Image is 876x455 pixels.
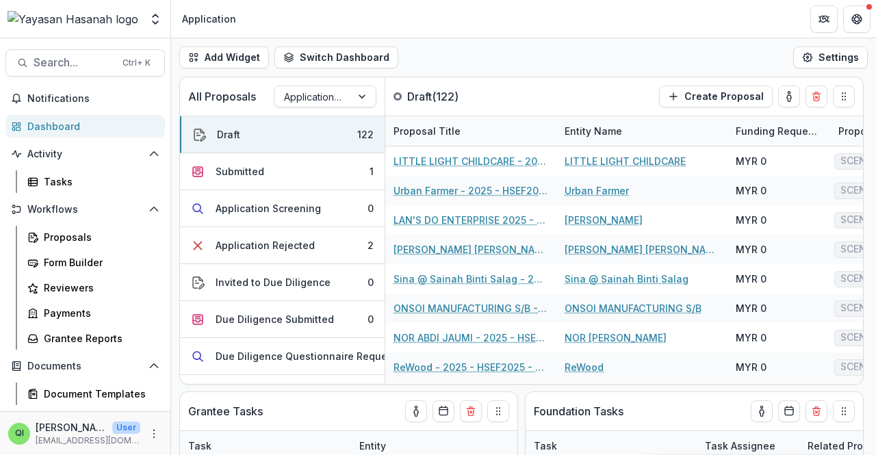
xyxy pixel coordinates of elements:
a: ReWood [565,360,604,374]
button: Delete card [806,86,827,107]
div: Due Diligence Questionnaire Requested [216,349,409,363]
div: Funding Requested [727,124,830,138]
button: Delete card [806,400,827,422]
div: Entity [351,439,394,453]
a: Sina @ Sainah Binti Salag - 2025 - HSEF2025 - SCENIC [394,272,548,286]
div: Proposal Title [385,116,556,146]
div: Entity Name [556,116,727,146]
button: Draft122 [180,116,385,153]
div: MYR 0 [736,154,766,168]
div: MYR 0 [736,272,766,286]
div: Funding Requested [727,116,830,146]
p: All Proposals [188,88,256,105]
button: Invited to Due Diligence0 [180,264,385,301]
button: Application Rejected2 [180,227,385,264]
button: Open Workflows [5,198,165,220]
div: Draft [217,127,240,142]
button: toggle-assigned-to-me [751,400,773,422]
a: Urban Farmer - 2025 - HSEF2025 - SCENIC [394,183,548,198]
span: SCENIC [840,244,876,255]
div: 0 [368,201,374,216]
button: Partners [810,5,838,33]
button: Drag [487,400,509,422]
div: Application Screening [216,201,321,216]
span: Documents [27,361,143,372]
a: ONSOI MANUFACTURING S/B - 2025 - HSEF2025 - SCENIC [394,301,548,315]
button: Drag [833,400,855,422]
button: Due Diligence Questionnaire Requested0 [180,338,385,375]
div: Dashboard [27,119,154,133]
a: Form Builder [22,251,165,274]
span: SCENIC [840,332,876,343]
a: LITTLE LIGHT CHILDCARE - 2025 - HSEF2025 - SCENIC [394,154,548,168]
a: Proposals [22,226,165,248]
button: Switch Dashboard [274,47,398,68]
button: Open entity switcher [146,5,165,33]
span: SCENIC [840,185,876,196]
button: Submitted1 [180,153,385,190]
a: LITTLE LIGHT CHILDCARE [565,154,686,168]
p: Foundation Tasks [534,403,623,419]
div: MYR 0 [736,301,766,315]
button: Application Screening0 [180,190,385,227]
button: More [146,426,162,442]
p: Grantee Tasks [188,403,263,419]
div: Payments [44,306,154,320]
button: Calendar [778,400,800,422]
div: Proposals [44,230,154,244]
button: Get Help [843,5,871,33]
button: Search... [5,49,165,77]
div: Reviewers [44,281,154,295]
a: Grantee Reports [22,327,165,350]
div: Application [182,12,236,26]
div: 1 [370,164,374,179]
button: toggle-assigned-to-me [778,86,800,107]
a: Sina @ Sainah Binti Salag [565,272,688,286]
span: Workflows [27,204,143,216]
div: Due Diligence Submitted [216,312,334,326]
div: Task [526,439,565,453]
button: Add Widget [179,47,269,68]
button: Due Diligence Submitted0 [180,301,385,338]
p: User [112,421,140,434]
button: Delete card [460,400,482,422]
div: Task Assignee [697,439,784,453]
a: NOR [PERSON_NAME] [565,330,667,345]
a: [PERSON_NAME] [565,213,643,227]
a: Payments [22,302,165,324]
div: Tasks [44,174,154,189]
span: SCENIC [840,302,876,314]
div: Task [180,439,220,453]
div: Proposal Title [385,124,469,138]
span: SCENIC [840,214,876,226]
div: MYR 0 [736,330,766,345]
div: Ctrl + K [120,55,153,70]
div: MYR 0 [736,360,766,374]
a: Urban Farmer [565,183,629,198]
button: Open Activity [5,143,165,165]
a: Tasks [22,170,165,193]
span: Notifications [27,93,159,105]
button: Calendar [433,400,454,422]
a: ReWood - 2025 - HSEF2025 - SCENIC [394,360,548,374]
nav: breadcrumb [177,9,242,29]
p: [PERSON_NAME] [36,420,107,434]
a: LAN'S DO ENTERPRISE 2025 - HSEF2025 - SCENIC [394,213,548,227]
a: Reviewers [22,276,165,299]
div: Submitted [216,164,264,179]
button: Settings [793,47,868,68]
a: [PERSON_NAME] [PERSON_NAME] - 2025 - HSEF2025 - SCENIC [394,242,548,257]
div: MYR 0 [736,242,766,257]
a: Dashboard [5,115,165,138]
a: ONSOI MANUFACTURING S/B [565,301,701,315]
div: 2 [368,238,374,252]
p: [EMAIL_ADDRESS][DOMAIN_NAME] [36,434,140,447]
div: 0 [368,275,374,289]
div: Application Rejected [216,238,315,252]
div: 0 [368,312,374,326]
span: Search... [34,56,114,69]
div: Grantee Reports [44,331,154,346]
